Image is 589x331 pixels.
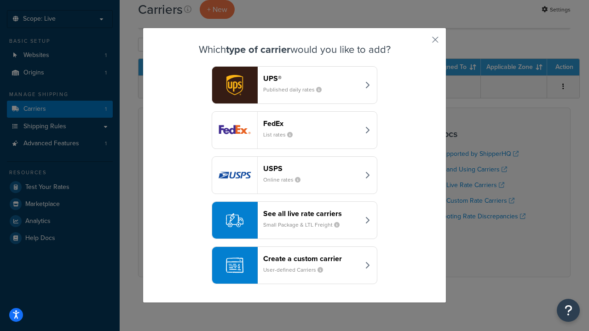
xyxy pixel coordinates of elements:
[263,86,329,94] small: Published daily rates
[557,299,580,322] button: Open Resource Center
[263,176,308,184] small: Online rates
[263,266,330,274] small: User-defined Carriers
[226,211,243,229] img: icon-carrier-liverate-becf4550.svg
[263,221,347,229] small: Small Package & LTL Freight
[226,42,290,57] strong: type of carrier
[263,164,359,173] header: USPS
[212,246,377,284] button: Create a custom carrierUser-defined Carriers
[212,66,377,104] button: ups logoUPS®Published daily rates
[263,119,359,128] header: FedEx
[263,131,300,139] small: List rates
[212,157,257,194] img: usps logo
[263,209,359,218] header: See all live rate carriers
[212,112,257,148] img: fedEx logo
[226,257,243,274] img: icon-carrier-custom-c93b8a24.svg
[212,156,377,194] button: usps logoUSPSOnline rates
[263,74,359,83] header: UPS®
[263,254,359,263] header: Create a custom carrier
[212,67,257,103] img: ups logo
[212,111,377,149] button: fedEx logoFedExList rates
[212,201,377,239] button: See all live rate carriersSmall Package & LTL Freight
[166,44,423,55] h3: Which would you like to add?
